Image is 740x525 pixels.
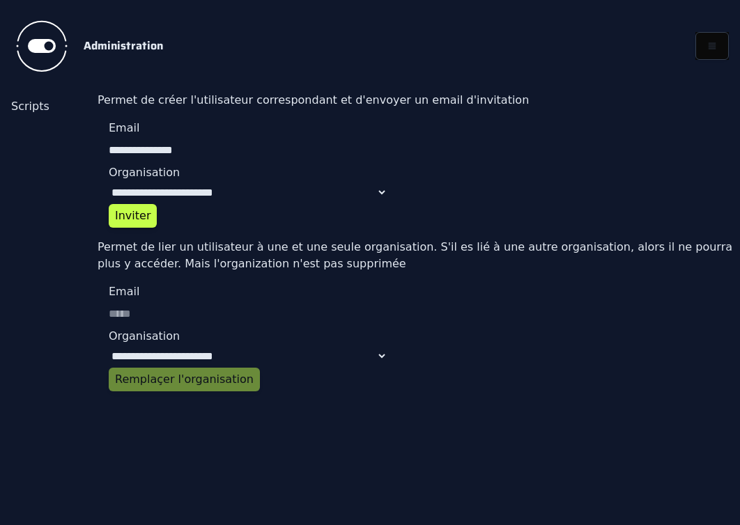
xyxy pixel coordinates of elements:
div: Inviter [115,207,151,224]
label: Email [109,283,387,300]
p: Permet de créer l'utilisateur correspondant et d'envoyer un email d'invitation [98,92,740,109]
a: Scripts [11,98,86,115]
button: Remplaçer l'organisation [109,368,260,391]
label: Email [109,120,387,136]
label: Organisation [109,328,387,345]
label: Organisation [109,164,387,181]
button: Inviter [109,204,157,228]
p: Permet de lier un utilisateur à une et une seule organisation. S'il es lié à une autre organisati... [98,239,740,272]
div: Remplaçer l'organisation [115,371,254,388]
h2: Administration [84,38,673,54]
